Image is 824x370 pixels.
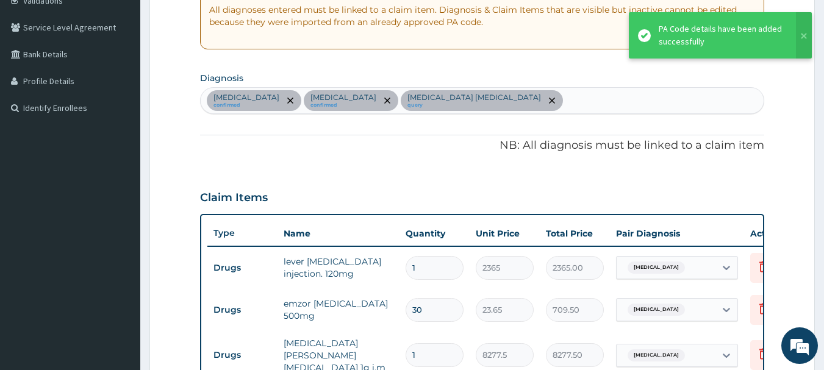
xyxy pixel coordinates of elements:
h3: Claim Items [200,191,268,205]
th: Actions [744,221,805,246]
td: Drugs [207,344,278,366]
th: Total Price [540,221,610,246]
img: d_794563401_company_1708531726252_794563401 [23,61,49,91]
th: Pair Diagnosis [610,221,744,246]
textarea: Type your message and hit 'Enter' [6,243,232,286]
label: Diagnosis [200,72,243,84]
th: Name [278,221,399,246]
span: [MEDICAL_DATA] [628,261,685,274]
small: confirmed [310,102,376,109]
span: remove selection option [546,95,557,106]
span: [MEDICAL_DATA] [628,304,685,316]
span: remove selection option [382,95,393,106]
th: Quantity [399,221,470,246]
p: [MEDICAL_DATA] [213,93,279,102]
div: PA Code details have been added successfully [659,23,784,48]
p: All diagnoses entered must be linked to a claim item. Diagnosis & Claim Items that are visible bu... [209,4,756,28]
td: Drugs [207,299,278,321]
p: NB: All diagnosis must be linked to a claim item [200,138,765,154]
div: Chat with us now [63,68,205,84]
th: Type [207,222,278,244]
div: Minimize live chat window [200,6,229,35]
span: We're online! [71,109,168,232]
small: confirmed [213,102,279,109]
p: [MEDICAL_DATA] [MEDICAL_DATA] [407,93,541,102]
td: Drugs [207,257,278,279]
small: query [407,102,541,109]
td: lever [MEDICAL_DATA] injection. 120mg [278,249,399,286]
td: emzor [MEDICAL_DATA] 500mg [278,291,399,328]
th: Unit Price [470,221,540,246]
span: [MEDICAL_DATA] [628,349,685,361]
p: [MEDICAL_DATA] [310,93,376,102]
span: remove selection option [285,95,296,106]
